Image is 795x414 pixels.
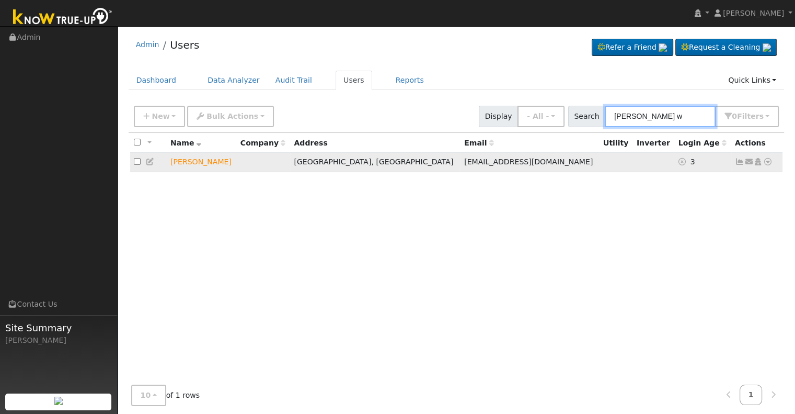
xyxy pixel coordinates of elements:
img: Know True-Up [8,6,118,29]
div: Inverter [637,138,671,149]
a: Refer a Friend [592,39,673,57]
a: dreamngtree@gmail.com [744,156,754,167]
td: [GEOGRAPHIC_DATA], [GEOGRAPHIC_DATA] [290,153,460,172]
img: retrieve [659,43,667,52]
span: Name [170,139,201,147]
div: Utility [603,138,629,149]
span: [EMAIL_ADDRESS][DOMAIN_NAME] [464,158,593,166]
button: - All - [517,106,564,127]
span: Filter [737,112,764,120]
a: Edit User [146,158,155,166]
input: Search [605,106,716,127]
span: Bulk Actions [206,112,258,120]
a: Data Analyzer [200,71,268,90]
a: No login access [678,158,690,166]
span: Days since last login [678,139,727,147]
img: retrieve [763,43,771,52]
span: Company name [240,139,285,147]
a: Reports [388,71,432,90]
span: [PERSON_NAME] [723,9,784,17]
a: Request a Cleaning [675,39,777,57]
span: of 1 rows [131,385,200,406]
span: Site Summary [5,321,112,335]
span: 09/28/2025 10:03:28 AM [690,158,695,166]
a: Admin [136,40,159,49]
span: Email [464,139,493,147]
a: Quick Links [720,71,784,90]
a: Not connected [735,158,744,166]
a: Login As [753,158,763,166]
a: Dashboard [129,71,185,90]
span: s [759,112,763,120]
button: 0Filters [715,106,779,127]
div: Address [294,138,457,149]
img: retrieve [54,397,63,405]
a: 1 [740,385,763,405]
button: New [134,106,186,127]
span: Search [568,106,605,127]
span: New [152,112,169,120]
a: Other actions [763,156,773,167]
span: 10 [141,391,151,399]
td: Lead [167,153,237,172]
div: [PERSON_NAME] [5,335,112,346]
a: Users [170,39,199,51]
a: Audit Trail [268,71,320,90]
div: Actions [735,138,779,149]
span: Display [479,106,518,127]
a: Users [336,71,372,90]
button: Bulk Actions [187,106,273,127]
button: 10 [131,385,166,406]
